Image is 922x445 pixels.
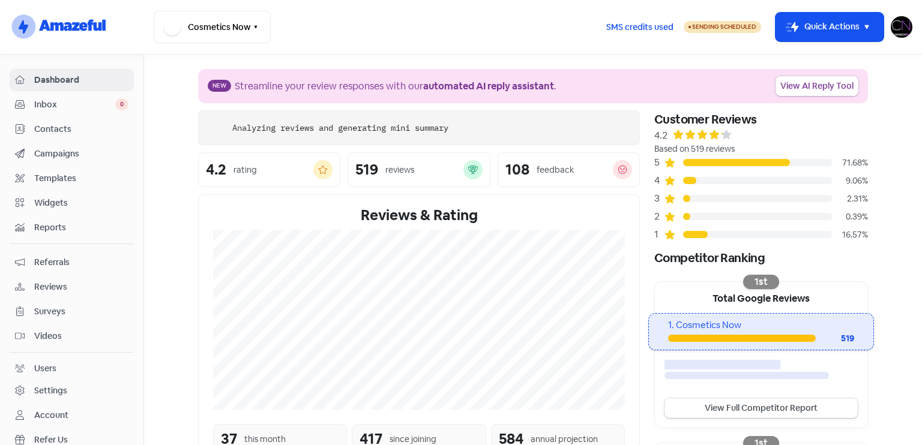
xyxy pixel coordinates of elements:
[832,211,868,223] div: 0.39%
[355,163,378,177] div: 519
[10,300,134,323] a: Surveys
[654,143,868,155] div: Based on 519 reviews
[654,227,664,242] div: 1
[10,69,134,91] a: Dashboard
[832,228,868,241] div: 16.57%
[10,94,134,116] a: Inbox 0
[10,143,134,165] a: Campaigns
[34,362,56,375] div: Users
[10,217,134,239] a: Reports
[206,163,226,177] div: 4.2
[743,275,779,289] div: 1st
[654,191,664,206] div: 3
[684,20,761,34] a: Sending Scheduled
[34,384,67,397] div: Settings
[34,148,128,160] span: Campaigns
[10,276,134,298] a: Reviews
[34,221,128,234] span: Reports
[655,282,867,313] div: Total Google Reviews
[832,193,868,205] div: 2.31%
[10,118,134,140] a: Contacts
[816,332,854,345] div: 519
[654,110,868,128] div: Customer Reviews
[34,256,128,269] span: Referrals
[891,16,912,38] img: User
[154,11,271,43] button: Cosmetics Now
[213,205,625,226] div: Reviews & Rating
[10,404,134,426] a: Account
[115,98,128,110] span: 0
[654,173,664,188] div: 4
[10,357,134,380] a: Users
[34,74,128,86] span: Dashboard
[606,21,673,34] span: SMS credits used
[235,79,556,94] div: Streamline your review responses with our .
[596,20,684,32] a: SMS credits used
[10,380,134,402] a: Settings
[423,80,554,92] b: automated AI reply assistant
[198,152,340,187] a: 4.2rating
[776,76,858,96] a: View AI Reply Tool
[692,23,756,31] span: Sending Scheduled
[654,249,868,267] div: Competitor Ranking
[234,164,257,176] div: rating
[654,155,664,170] div: 5
[34,123,128,136] span: Contacts
[498,152,640,187] a: 108feedback
[654,209,664,224] div: 2
[832,175,868,187] div: 9.06%
[34,172,128,185] span: Templates
[34,197,128,209] span: Widgets
[505,163,529,177] div: 108
[664,398,858,418] a: View Full Competitor Report
[208,80,231,92] span: New
[385,164,414,176] div: reviews
[537,164,574,176] div: feedback
[832,157,868,169] div: 71.68%
[34,281,128,293] span: Reviews
[34,305,128,318] span: Surveys
[232,122,448,134] div: Analyzing reviews and generating mini summary
[34,330,128,342] span: Videos
[668,318,854,332] div: 1. Cosmetics Now
[654,128,667,143] div: 4.2
[10,192,134,214] a: Widgets
[10,167,134,190] a: Templates
[34,409,68,422] div: Account
[348,152,490,187] a: 519reviews
[34,98,115,111] span: Inbox
[776,13,884,41] button: Quick Actions
[10,251,134,273] a: Referrals
[10,325,134,347] a: Videos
